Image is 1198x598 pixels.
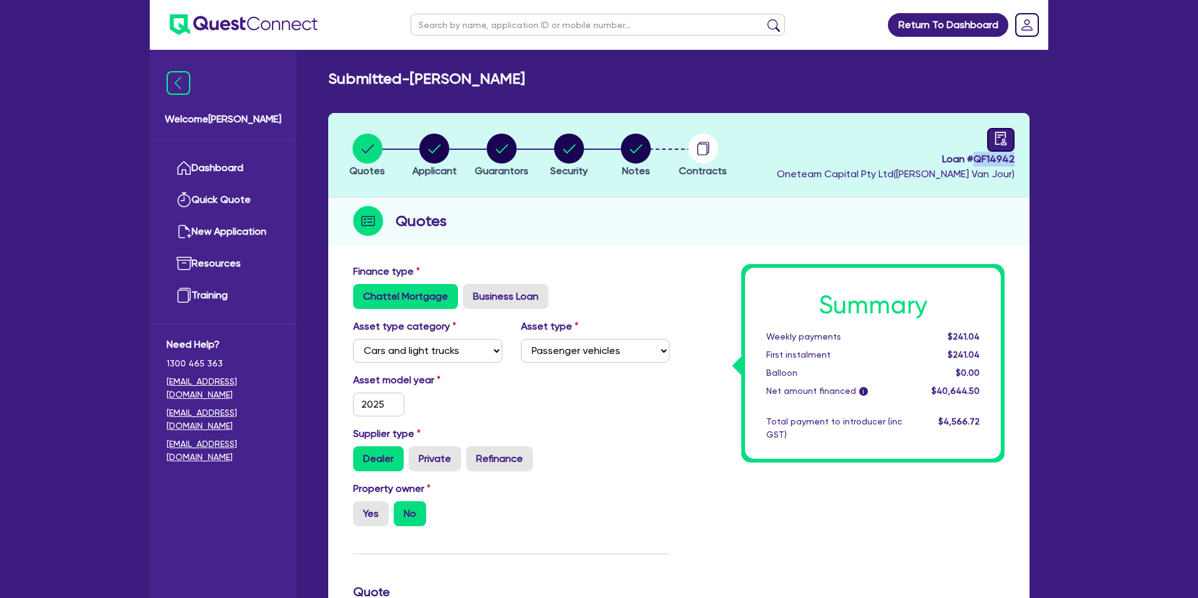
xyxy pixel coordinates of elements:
[396,210,447,232] h2: Quotes
[466,446,533,471] label: Refinance
[463,284,548,309] label: Business Loan
[550,165,588,177] span: Security
[948,331,980,341] span: $241.04
[177,256,192,271] img: resources
[888,13,1008,37] a: Return To Dashboard
[859,387,868,396] span: i
[167,280,280,311] a: Training
[353,501,389,526] label: Yes
[409,446,461,471] label: Private
[622,165,650,177] span: Notes
[777,152,1015,167] span: Loan # QF14942
[167,337,280,352] span: Need Help?
[757,415,912,441] div: Total payment to introducer (inc GST)
[177,288,192,303] img: training
[167,406,280,433] a: [EMAIL_ADDRESS][DOMAIN_NAME]
[994,132,1008,145] span: audit
[411,14,785,36] input: Search by name, application ID or mobile number...
[679,165,727,177] span: Contracts
[353,284,458,309] label: Chattel Mortgage
[474,133,529,179] button: Guarantors
[167,152,280,184] a: Dashboard
[412,133,457,179] button: Applicant
[757,385,912,398] div: Net amount financed
[757,366,912,380] div: Balloon
[353,446,404,471] label: Dealer
[353,481,431,496] label: Property owner
[165,112,281,127] span: Welcome [PERSON_NAME]
[412,165,457,177] span: Applicant
[948,350,980,360] span: $241.04
[167,438,280,464] a: [EMAIL_ADDRESS][DOMAIN_NAME]
[328,70,525,88] h2: Submitted - [PERSON_NAME]
[475,165,528,177] span: Guarantors
[550,133,588,179] button: Security
[167,375,280,401] a: [EMAIL_ADDRESS][DOMAIN_NAME]
[167,71,190,95] img: icon-menu-close
[678,133,728,179] button: Contracts
[394,501,426,526] label: No
[349,133,386,179] button: Quotes
[757,330,912,343] div: Weekly payments
[1011,9,1043,41] a: Dropdown toggle
[353,206,383,236] img: step-icon
[167,248,280,280] a: Resources
[757,348,912,361] div: First instalment
[177,224,192,239] img: new-application
[167,357,280,370] span: 1300 465 363
[349,165,385,177] span: Quotes
[932,386,980,396] span: $40,644.50
[170,14,318,35] img: quest-connect-logo-blue
[177,192,192,207] img: quick-quote
[344,373,512,388] label: Asset model year
[167,184,280,216] a: Quick Quote
[521,319,578,334] label: Asset type
[766,290,980,320] h1: Summary
[987,128,1015,152] a: audit
[353,426,421,441] label: Supplier type
[956,368,980,378] span: $0.00
[353,319,456,334] label: Asset type category
[938,416,980,426] span: $4,566.72
[777,168,1015,180] span: Oneteam Capital Pty Ltd ( [PERSON_NAME] Van Jour )
[353,264,420,279] label: Finance type
[620,133,651,179] button: Notes
[167,216,280,248] a: New Application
